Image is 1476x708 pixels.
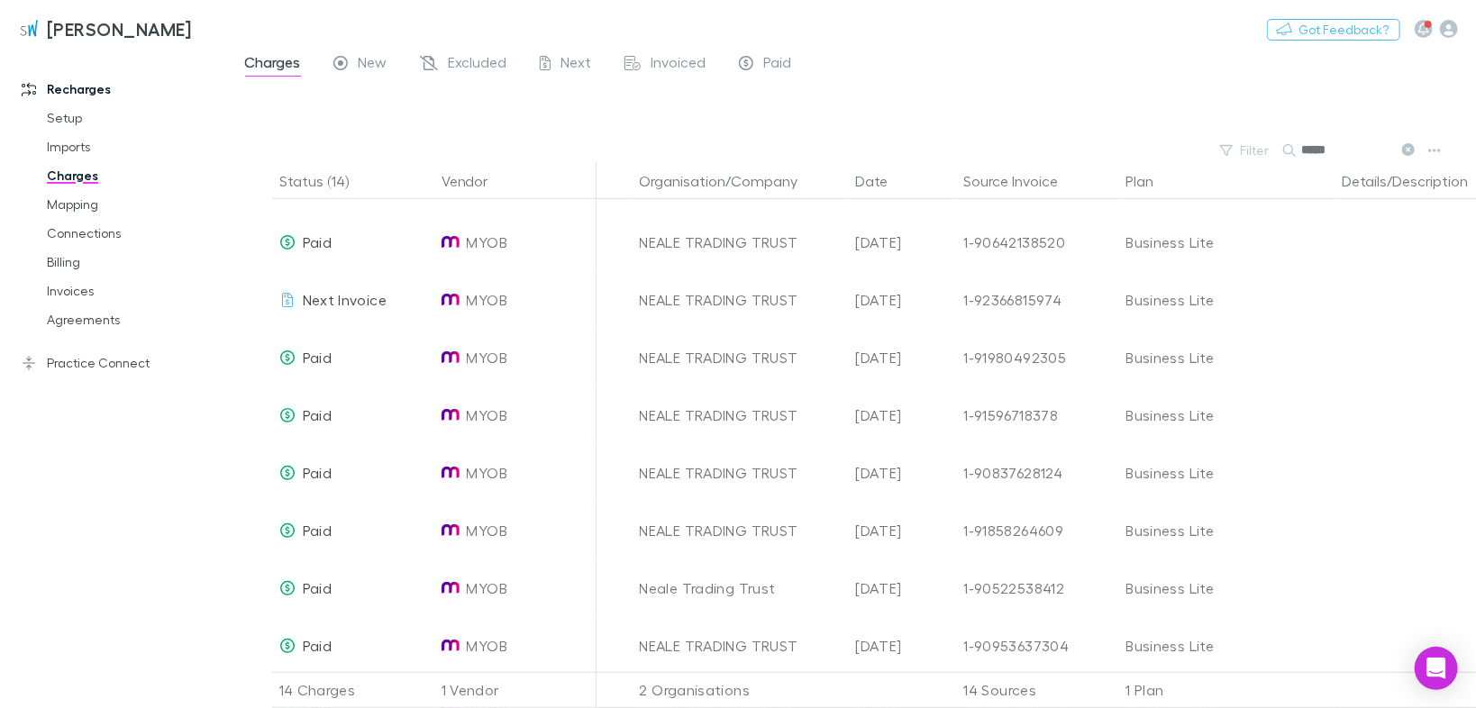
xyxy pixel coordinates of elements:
span: Next Invoice [303,291,387,308]
div: 1-90837628124 [964,444,1112,502]
div: 1-90522538412 [964,559,1112,617]
span: MYOB [467,502,507,559]
button: Plan [1126,163,1176,199]
button: Date [856,163,910,199]
div: [DATE] [849,271,957,329]
span: Paid [303,637,332,654]
div: 1-92366815974 [964,271,1112,329]
img: MYOB's Logo [442,579,460,597]
div: Business Lite [1126,386,1328,444]
div: 1-91980492305 [964,329,1112,386]
div: 1-90642138520 [964,213,1112,271]
span: Paid [303,406,332,423]
div: Business Lite [1126,329,1328,386]
img: MYOB's Logo [442,291,460,309]
span: MYOB [467,444,507,502]
button: Filter [1211,140,1280,161]
div: NEALE TRADING TRUST [640,213,842,271]
button: Got Feedback? [1267,19,1400,41]
span: Paid [303,233,332,250]
span: Paid [303,522,332,539]
div: NEALE TRADING TRUST [640,502,842,559]
button: Organisation/Company [640,163,820,199]
div: NEALE TRADING TRUST [640,329,842,386]
span: MYOB [467,617,507,675]
a: Mapping [29,190,236,219]
a: Billing [29,248,236,277]
div: [DATE] [849,213,957,271]
button: Vendor [442,163,510,199]
div: 14 Charges [272,672,434,708]
img: MYOB's Logo [442,349,460,367]
span: MYOB [467,271,507,329]
img: MYOB's Logo [442,233,460,251]
span: Paid [764,53,792,77]
span: Paid [303,579,332,596]
div: [DATE] [849,559,957,617]
span: Invoiced [651,53,706,77]
a: Agreements [29,305,236,334]
div: 1-91596718378 [964,386,1112,444]
span: Paid [303,464,332,481]
span: MYOB [467,386,507,444]
a: Charges [29,161,236,190]
div: 1 Plan [1119,672,1335,708]
div: [DATE] [849,617,957,675]
a: Invoices [29,277,236,305]
div: Business Lite [1126,617,1328,675]
h3: [PERSON_NAME] [47,18,192,40]
button: Source Invoice [964,163,1080,199]
img: Sinclair Wilson's Logo [18,18,40,40]
div: Business Lite [1126,271,1328,329]
button: Status (14) [279,163,370,199]
span: MYOB [467,213,507,271]
div: [DATE] [849,329,957,386]
div: [DATE] [849,386,957,444]
span: Paid [303,349,332,366]
div: NEALE TRADING TRUST [640,617,842,675]
div: Neale Trading Trust [640,559,842,617]
img: MYOB's Logo [442,406,460,424]
div: NEALE TRADING TRUST [640,386,842,444]
div: Open Intercom Messenger [1415,647,1458,690]
a: Practice Connect [4,349,236,377]
span: Excluded [449,53,507,77]
a: Recharges [4,75,236,104]
a: Imports [29,132,236,161]
div: 1-91858264609 [964,502,1112,559]
div: 1-90953637304 [964,617,1112,675]
img: MYOB's Logo [442,464,460,482]
span: Charges [245,53,301,77]
div: 2 Organisations [633,672,849,708]
span: Next [561,53,592,77]
div: Business Lite [1126,444,1328,502]
div: NEALE TRADING TRUST [640,444,842,502]
div: Business Lite [1126,559,1328,617]
div: Business Lite [1126,502,1328,559]
img: MYOB's Logo [442,637,460,655]
a: Setup [29,104,236,132]
div: 1 Vendor [434,672,597,708]
div: [DATE] [849,502,957,559]
span: MYOB [467,559,507,617]
div: [DATE] [849,444,957,502]
span: New [359,53,387,77]
img: MYOB's Logo [442,522,460,540]
div: Business Lite [1126,213,1328,271]
div: 14 Sources [957,672,1119,708]
a: [PERSON_NAME] [7,7,203,50]
span: MYOB [467,329,507,386]
a: Connections [29,219,236,248]
div: NEALE TRADING TRUST [640,271,842,329]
